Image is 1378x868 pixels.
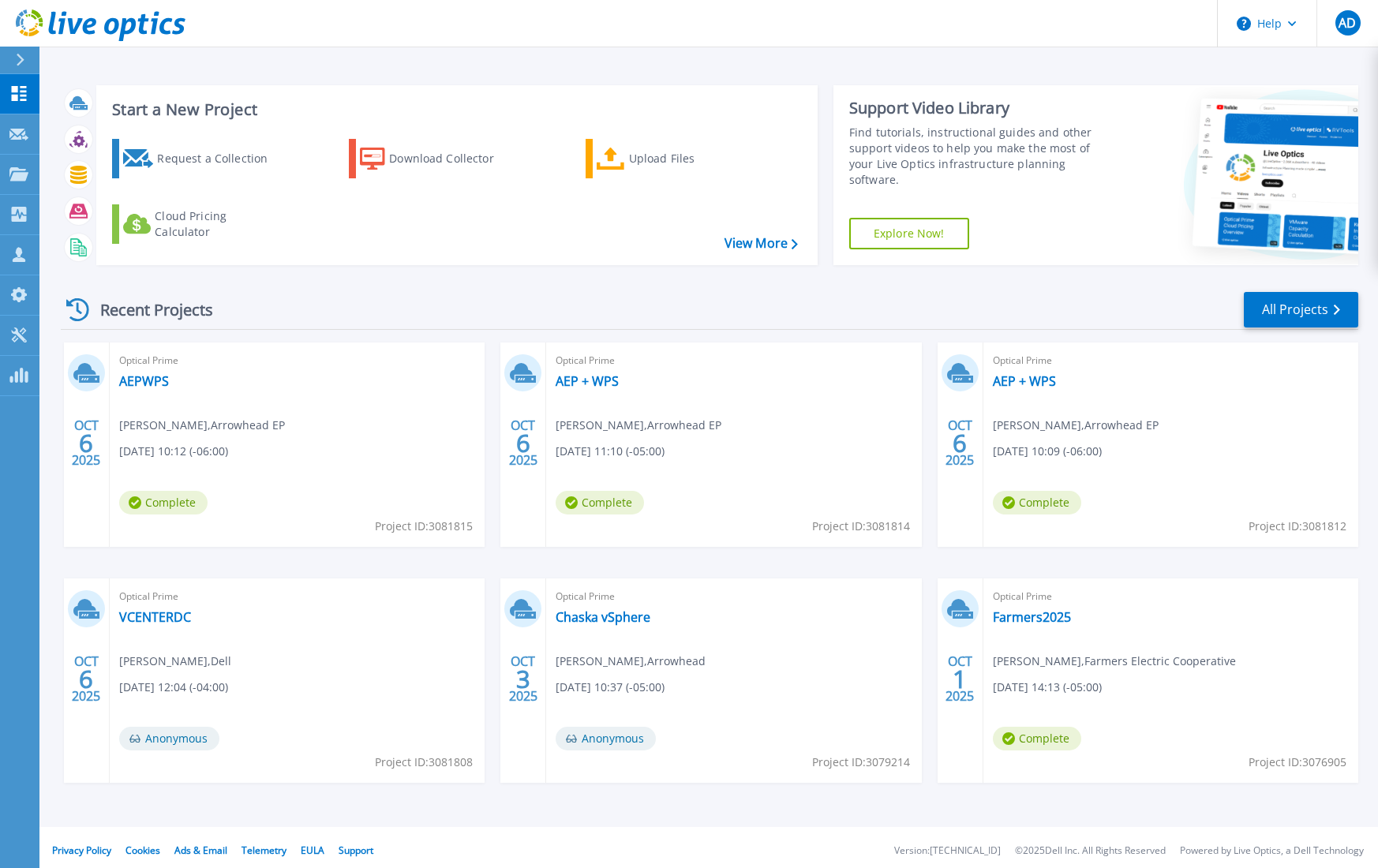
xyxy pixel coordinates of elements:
[556,588,912,605] span: Optical Prime
[556,727,656,750] span: Anonymous
[119,417,285,434] span: [PERSON_NAME] , Arrowhead EP
[993,352,1349,369] span: Optical Prime
[112,139,288,178] a: Request a Collection
[155,208,281,240] div: Cloud Pricing Calculator
[301,844,324,857] a: EULA
[993,609,1071,625] a: Farmers2025
[349,139,525,178] a: Download Collector
[556,417,721,434] span: [PERSON_NAME] , Arrowhead EP
[119,679,228,696] span: [DATE] 12:04 (-04:00)
[993,417,1159,434] span: [PERSON_NAME] , Arrowhead EP
[71,650,101,708] div: OCT 2025
[61,290,234,329] div: Recent Projects
[119,352,475,369] span: Optical Prime
[79,672,93,686] span: 6
[157,143,283,174] div: Request a Collection
[953,436,967,450] span: 6
[993,679,1102,696] span: [DATE] 14:13 (-05:00)
[339,844,373,857] a: Support
[945,414,975,472] div: OCT 2025
[119,727,219,750] span: Anonymous
[389,143,515,174] div: Download Collector
[516,672,530,686] span: 3
[119,443,228,460] span: [DATE] 10:12 (-06:00)
[725,236,798,251] a: View More
[375,754,473,771] span: Project ID: 3081808
[993,588,1349,605] span: Optical Prime
[993,653,1236,670] span: [PERSON_NAME] , Farmers Electric Cooperative
[894,846,1001,856] li: Version: [TECHNICAL_ID]
[508,414,538,472] div: OCT 2025
[375,518,473,535] span: Project ID: 3081815
[112,101,797,118] h3: Start a New Project
[993,727,1081,750] span: Complete
[953,672,967,686] span: 1
[556,653,706,670] span: [PERSON_NAME] , Arrowhead
[849,218,969,249] a: Explore Now!
[1180,846,1364,856] li: Powered by Live Optics, a Dell Technology
[174,844,227,857] a: Ads & Email
[1244,292,1358,327] a: All Projects
[119,588,475,605] span: Optical Prime
[993,373,1056,389] a: AEP + WPS
[812,754,910,771] span: Project ID: 3079214
[1249,518,1346,535] span: Project ID: 3081812
[812,518,910,535] span: Project ID: 3081814
[993,443,1102,460] span: [DATE] 10:09 (-06:00)
[556,373,619,389] a: AEP + WPS
[242,844,286,857] a: Telemetry
[1339,17,1356,29] span: AD
[556,609,650,625] a: Chaska vSphere
[1015,846,1166,856] li: © 2025 Dell Inc. All Rights Reserved
[1249,754,1346,771] span: Project ID: 3076905
[125,844,160,857] a: Cookies
[629,143,755,174] div: Upload Files
[556,679,665,696] span: [DATE] 10:37 (-05:00)
[849,98,1115,118] div: Support Video Library
[71,414,101,472] div: OCT 2025
[945,650,975,708] div: OCT 2025
[556,352,912,369] span: Optical Prime
[849,125,1115,188] div: Find tutorials, instructional guides and other support videos to help you make the most of your L...
[556,443,665,460] span: [DATE] 11:10 (-05:00)
[52,844,111,857] a: Privacy Policy
[586,139,762,178] a: Upload Files
[112,204,288,244] a: Cloud Pricing Calculator
[119,373,169,389] a: AEPWPS
[119,491,208,514] span: Complete
[119,609,191,625] a: VCENTERDC
[993,491,1081,514] span: Complete
[79,436,93,450] span: 6
[516,436,530,450] span: 6
[508,650,538,708] div: OCT 2025
[556,491,644,514] span: Complete
[119,653,231,670] span: [PERSON_NAME] , Dell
